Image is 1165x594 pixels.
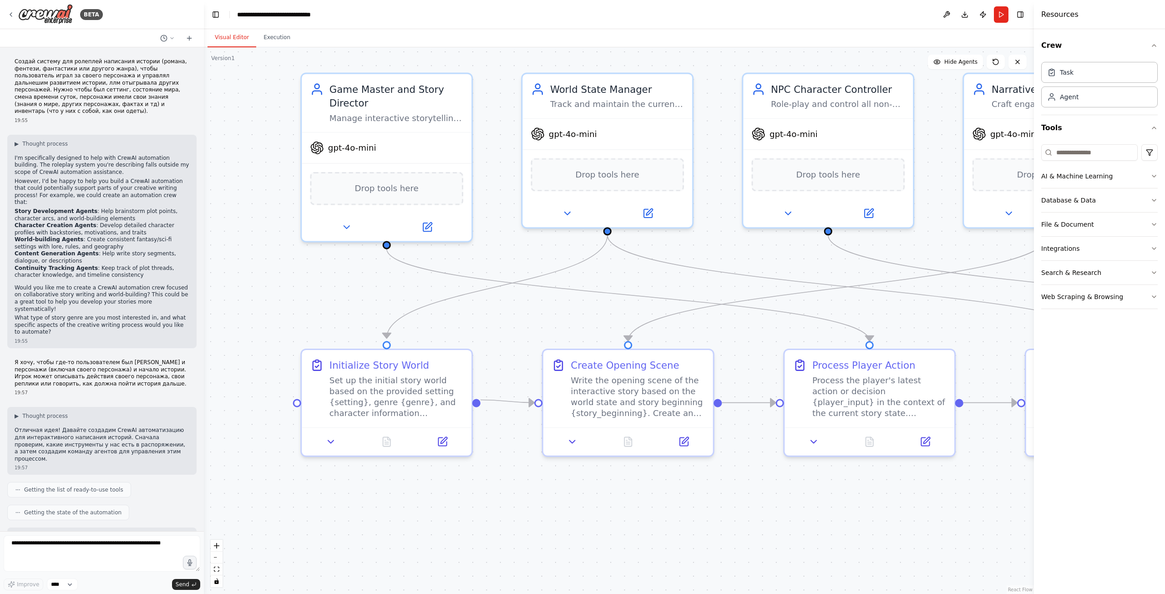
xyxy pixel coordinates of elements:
[24,509,122,516] span: Getting the state of the automation
[571,375,704,419] div: Write the opening scene of the interactive story based on the world state and story beginning {st...
[1017,168,1081,182] span: Drop tools here
[80,9,103,20] div: BETA
[15,250,189,264] li: : Help write story segments, dialogue, or descriptions
[22,140,68,147] span: Thought process
[355,182,419,195] span: Drop tools here
[15,117,189,124] div: 19:55
[211,552,223,564] button: zoom out
[183,556,197,569] button: Click to speak your automation idea
[542,349,714,457] div: Create Opening SceneWrite the opening scene of the interactive story based on the world state and...
[4,579,43,590] button: Improve
[380,249,876,341] g: Edge from 58e3afec-f187-4a19-a441-0102a71f8b96 to 446474c6-5c7f-4a2a-bd22-7fa0bbdfd0c6
[992,82,1125,96] div: Narrative Writer
[742,73,914,229] div: NPC Character ControllerRole-play and control all non-player characters (NPCs) in the story, givi...
[15,236,189,250] li: : Create consistent fantasy/sci-fi settings with lore, rules, and geography
[1041,141,1158,316] div: Tools
[329,375,463,419] div: Set up the initial story world based on the provided setting {setting}, genre {genre}, and charac...
[1008,587,1033,592] a: React Flow attribution
[329,113,463,124] div: Manage interactive storytelling in {genre} genre, maintaining the {setting} setting and coordinat...
[796,168,860,182] span: Drop tools here
[18,4,73,25] img: Logo
[571,358,679,372] div: Create Opening Scene
[15,464,189,471] div: 19:57
[176,581,189,588] span: Send
[172,579,200,590] button: Send
[1060,92,1079,102] div: Agent
[1060,68,1074,77] div: Task
[1014,8,1027,21] button: Hide right sidebar
[481,393,534,409] g: Edge from 36ee29e8-80fc-4f2b-881a-c55a9d36c31f to 9d0bb10e-d61c-46c1-b6cf-1d4c673467b9
[928,55,983,69] button: Hide Agents
[15,155,189,176] p: I'm specifically designed to help with CrewAI automation building. The roleplay system you're des...
[208,28,256,47] button: Visual Editor
[15,359,189,387] p: Я хочу, чтобы где-то пользователем был [PERSON_NAME] и персонажи (включая своего персонажа) и нач...
[521,73,694,229] div: World State ManagerTrack and maintain the current state of the world in {setting}, including time...
[15,338,189,345] div: 19:55
[15,140,19,147] span: ▶
[15,250,99,257] strong: Content Generation Agents
[621,235,1056,341] g: Edge from f944d7b3-3d50-4e76-9076-89661a7a94ca to 9d0bb10e-d61c-46c1-b6cf-1d4c673467b9
[601,235,1118,341] g: Edge from b018c241-a0e0-4438-bfe6-87ee260880ed to 9553ee76-d628-419d-9f0b-3f3468b53d24
[549,128,597,139] span: gpt-4o-mini
[15,284,189,313] p: Would you like me to create a CrewAI automation crew focused on collaborative story writing and w...
[15,412,68,420] button: ▶Thought process
[1041,213,1158,236] button: File & Document
[599,433,657,450] button: No output available
[15,222,96,228] strong: Character Creation Agents
[660,433,707,450] button: Open in side panel
[1041,33,1158,58] button: Crew
[15,389,189,396] div: 19:57
[15,265,189,279] li: : Keep track of plot threads, character knowledge, and timeline consistency
[771,99,905,110] div: Role-play and control all non-player characters (NPCs) in the story, giving each character distin...
[15,208,97,214] strong: Story Development Agents
[783,349,956,457] div: Process Player ActionProcess the player's latest action or decision {player_input} in the context...
[944,58,978,66] span: Hide Agents
[1041,164,1158,188] button: AI & Machine Learning
[15,58,189,115] p: Создай систему для ролеплей написания истории (романа, фентези, фантастики или другого жанра), чт...
[1041,237,1158,260] button: Integrations
[1041,285,1158,309] button: Web Scraping & Browsing
[388,219,466,235] button: Open in side panel
[15,412,19,420] span: ▶
[962,73,1135,229] div: Narrative WriterCraft engaging narrative prose that brings the interactive story to life. Transfo...
[328,142,376,153] span: gpt-4o-mini
[1041,58,1158,115] div: Crew
[300,73,473,243] div: Game Master and Story DirectorManage interactive storytelling in {genre} genre, maintaining the {...
[550,99,684,110] div: Track and maintain the current state of the world in {setting}, including time of day, weather, l...
[329,82,463,110] div: Game Master and Story Director
[15,178,189,206] p: However, I'd be happy to help you build a CrewAI automation that could potentially support parts ...
[358,433,416,450] button: No output available
[15,427,189,462] p: Отличная идея! Давайте создадим CrewAI автоматизацию для интерактивного написания историй. Сначал...
[609,205,687,222] button: Open in side panel
[211,540,223,552] button: zoom in
[256,28,298,47] button: Execution
[300,349,473,457] div: Initialize Story WorldSet up the initial story world based on the provided setting {setting}, gen...
[15,222,189,236] li: : Develop detailed character profiles with backstories, motivations, and traits
[419,433,466,450] button: Open in side panel
[211,55,235,62] div: Version 1
[209,8,222,21] button: Hide left sidebar
[157,33,178,44] button: Switch to previous chat
[211,564,223,575] button: fit view
[722,396,775,409] g: Edge from 9d0bb10e-d61c-46c1-b6cf-1d4c673467b9 to 446474c6-5c7f-4a2a-bd22-7fa0bbdfd0c6
[15,315,189,336] p: What type of story genre are you most interested in, and what specific aspects of the creative wr...
[1041,188,1158,212] button: Database & Data
[15,208,189,222] li: : Help brainstorm plot points, character arcs, and world-building elements
[902,433,949,450] button: Open in side panel
[963,396,1017,409] g: Edge from 446474c6-5c7f-4a2a-bd22-7fa0bbdfd0c6 to 9553ee76-d628-419d-9f0b-3f3468b53d24
[17,581,39,588] span: Improve
[182,33,197,44] button: Start a new chat
[22,412,68,420] span: Thought process
[15,140,68,147] button: ▶Thought process
[211,575,223,587] button: toggle interactivity
[841,433,899,450] button: No output available
[15,236,83,243] strong: World-building Agents
[550,82,684,96] div: World State Manager
[24,486,123,493] span: Getting the list of ready-to-use tools
[992,99,1125,110] div: Craft engaging narrative prose that brings the interactive story to life. Transform player action...
[812,358,915,372] div: Process Player Action
[1041,115,1158,141] button: Tools
[15,265,98,271] strong: Continuity Tracking Agents
[1041,261,1158,284] button: Search & Research
[211,540,223,587] div: React Flow controls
